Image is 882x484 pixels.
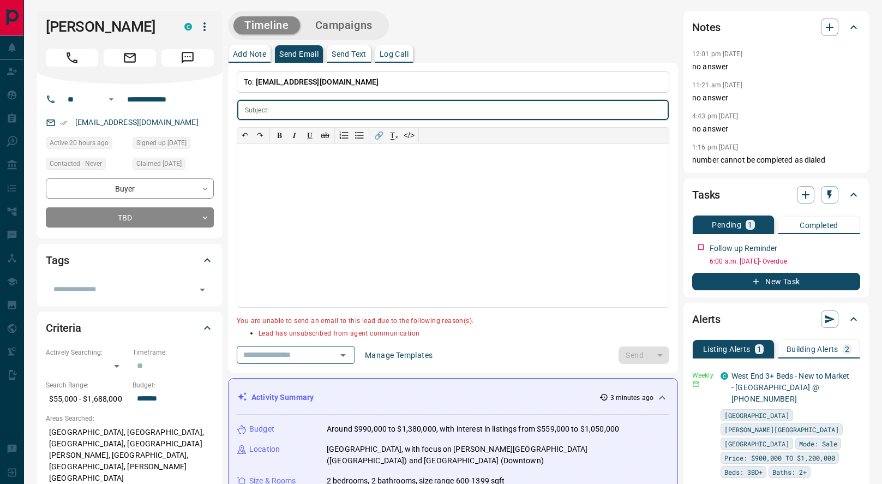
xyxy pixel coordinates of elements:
button: Timeline [233,16,300,34]
p: Send Text [332,50,367,58]
div: Tasks [692,182,860,208]
p: Completed [800,222,838,229]
p: Budget: [133,380,214,390]
div: Buyer [46,178,214,199]
div: Sun Sep 14 2025 [46,137,127,152]
p: 1:16 pm [DATE] [692,144,739,151]
span: Active 20 hours ago [50,138,109,148]
p: Send Email [279,50,319,58]
p: no answer [692,123,860,135]
p: no answer [692,92,860,104]
p: $55,000 - $1,688,000 [46,390,127,408]
p: Weekly [692,371,714,380]
div: Criteria [46,315,214,341]
p: [GEOGRAPHIC_DATA], with focus on [PERSON_NAME][GEOGRAPHIC_DATA] ([GEOGRAPHIC_DATA]) and [GEOGRAPH... [327,444,669,467]
p: 4:43 pm [DATE] [692,112,739,120]
span: Email [104,49,156,67]
span: Call [46,49,98,67]
div: Notes [692,14,860,40]
span: Claimed [DATE] [136,158,182,169]
a: West End 3+ Beds - New to Market - [GEOGRAPHIC_DATA] @ [PHONE_NUMBER] [731,372,849,403]
button: Campaigns [304,16,383,34]
p: 2 [845,345,849,353]
svg: Email Verified [60,119,68,127]
div: split button [619,346,669,364]
p: To: [237,71,669,93]
button: 𝐁 [272,128,287,143]
button: 🔗 [371,128,386,143]
button: 𝐔 [302,128,317,143]
h2: Alerts [692,310,721,328]
p: Pending [712,221,741,229]
button: T̲ₓ [386,128,401,143]
span: Signed up [DATE] [136,138,187,148]
p: 12:01 pm [DATE] [692,50,742,58]
p: Log Call [380,50,409,58]
p: Add Note [233,50,266,58]
div: condos.ca [721,372,728,380]
h2: Tags [46,252,69,269]
p: Location [249,444,280,455]
h2: Notes [692,19,721,36]
p: Around $990,000 to $1,380,000, with interest in listings from $559,000 to $1,050,000 [327,423,619,435]
button: Numbered list [337,128,352,143]
p: 11:21 am [DATE] [692,81,742,89]
h2: Tasks [692,186,720,204]
button: Open [195,282,210,297]
p: Timeframe: [133,348,214,357]
p: Search Range: [46,380,127,390]
svg: Email [692,380,700,388]
p: 1 [748,221,752,229]
s: ab [321,131,329,140]
span: [GEOGRAPHIC_DATA] [724,438,789,449]
h2: Criteria [46,319,81,337]
p: Areas Searched: [46,414,214,423]
a: [EMAIL_ADDRESS][DOMAIN_NAME] [75,118,199,127]
p: You are unable to send an email to this lead due to the following reason(s): [237,316,669,327]
span: [PERSON_NAME][GEOGRAPHIC_DATA] [724,424,839,435]
div: Alerts [692,306,860,332]
p: 1 [757,345,761,353]
div: condos.ca [184,23,192,31]
span: Baths: 2+ [772,467,807,477]
p: Follow up Reminder [710,243,777,254]
button: ↷ [253,128,268,143]
p: Listing Alerts [703,345,751,353]
button: 𝑰 [287,128,302,143]
button: New Task [692,273,860,290]
span: [EMAIL_ADDRESS][DOMAIN_NAME] [256,77,379,86]
span: Message [161,49,214,67]
span: Mode: Sale [799,438,837,449]
button: Manage Templates [358,346,439,364]
button: </> [401,128,417,143]
button: ab [317,128,333,143]
button: Open [335,348,351,363]
p: Subject: [245,105,269,115]
p: 3 minutes ago [610,393,653,403]
button: Bullet list [352,128,367,143]
div: Tags [46,247,214,273]
p: Actively Searching: [46,348,127,357]
div: TBD [46,207,214,228]
p: Activity Summary [251,392,314,403]
p: no answer [692,61,860,73]
p: Budget [249,423,274,435]
div: Tue Aug 01 2017 [133,137,214,152]
span: Price: $900,000 TO $1,200,000 [724,452,835,463]
p: number cannot be completed as dialed [692,154,860,166]
h1: [PERSON_NAME] [46,18,168,35]
span: Beds: 3BD+ [724,467,763,477]
div: Activity Summary3 minutes ago [237,387,669,408]
span: [GEOGRAPHIC_DATA] [724,410,789,421]
p: 6:00 a.m. [DATE] - Overdue [710,256,860,266]
div: Thu Jul 10 2025 [133,158,214,173]
p: Building Alerts [787,345,838,353]
span: Contacted - Never [50,158,102,169]
button: Open [105,93,118,106]
button: ↶ [237,128,253,143]
span: 𝐔 [307,131,313,140]
p: Lead has unsubscribed from agent communication [259,328,669,339]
